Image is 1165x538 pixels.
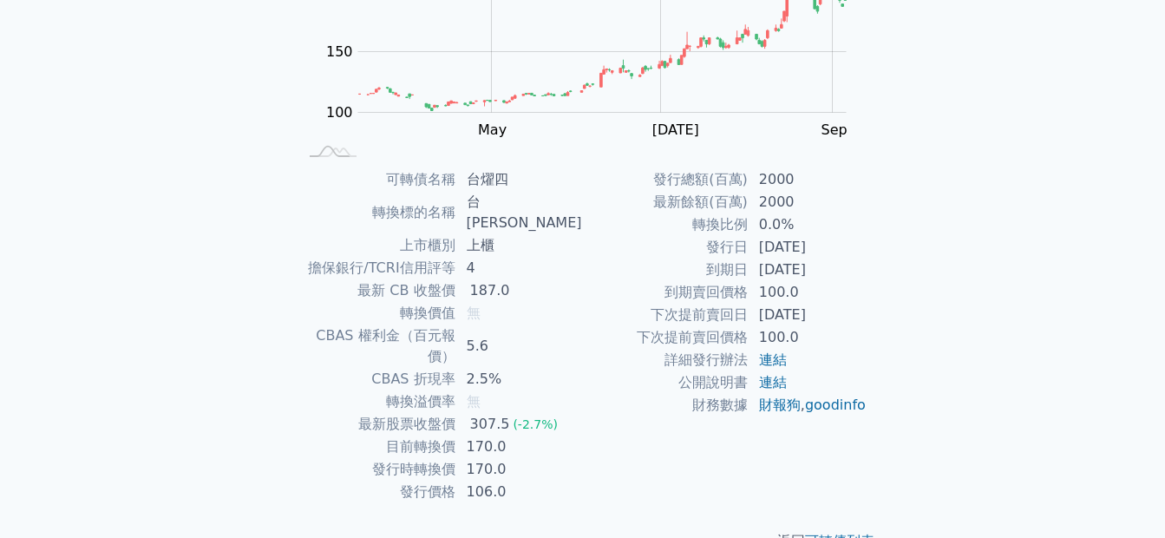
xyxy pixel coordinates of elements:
td: [DATE] [749,259,867,281]
td: 財務數據 [583,394,749,417]
td: 發行日 [583,236,749,259]
td: [DATE] [749,236,867,259]
tspan: May [478,121,507,138]
tspan: 150 [326,43,353,60]
span: 無 [467,305,481,321]
td: 發行總額(百萬) [583,168,749,191]
td: 到期日 [583,259,749,281]
td: 0.0% [749,213,867,236]
div: 187.0 [467,280,514,301]
td: 2000 [749,191,867,213]
td: 轉換價值 [298,302,456,325]
iframe: Chat Widget [1078,455,1165,538]
td: 轉換溢價率 [298,390,456,413]
td: 詳細發行辦法 [583,349,749,371]
td: CBAS 折現率 [298,368,456,390]
td: 發行價格 [298,481,456,503]
a: 連結 [759,351,787,368]
td: 100.0 [749,281,867,304]
td: 最新股票收盤價 [298,413,456,436]
td: 可轉債名稱 [298,168,456,191]
td: 到期賣回價格 [583,281,749,304]
a: 財報狗 [759,397,801,413]
td: , [749,394,867,417]
td: 轉換標的名稱 [298,191,456,234]
td: 2.5% [456,368,583,390]
td: 100.0 [749,326,867,349]
td: 下次提前賣回價格 [583,326,749,349]
div: 307.5 [467,414,514,435]
td: 轉換比例 [583,213,749,236]
td: 發行時轉換價 [298,458,456,481]
td: 5.6 [456,325,583,368]
td: 目前轉換價 [298,436,456,458]
tspan: [DATE] [652,121,699,138]
td: [DATE] [749,304,867,326]
td: 擔保銀行/TCRI信用評等 [298,257,456,279]
td: 公開說明書 [583,371,749,394]
a: 連結 [759,374,787,390]
td: 170.0 [456,458,583,481]
td: 上櫃 [456,234,583,257]
a: goodinfo [805,397,866,413]
td: 106.0 [456,481,583,503]
span: (-2.7%) [513,417,558,431]
td: 2000 [749,168,867,191]
span: 無 [467,393,481,410]
tspan: Sep [821,121,848,138]
td: 上市櫃別 [298,234,456,257]
td: CBAS 權利金（百元報價） [298,325,456,368]
tspan: 100 [326,104,353,121]
td: 下次提前賣回日 [583,304,749,326]
td: 台[PERSON_NAME] [456,191,583,234]
td: 170.0 [456,436,583,458]
td: 最新 CB 收盤價 [298,279,456,302]
td: 4 [456,257,583,279]
td: 最新餘額(百萬) [583,191,749,213]
td: 台燿四 [456,168,583,191]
